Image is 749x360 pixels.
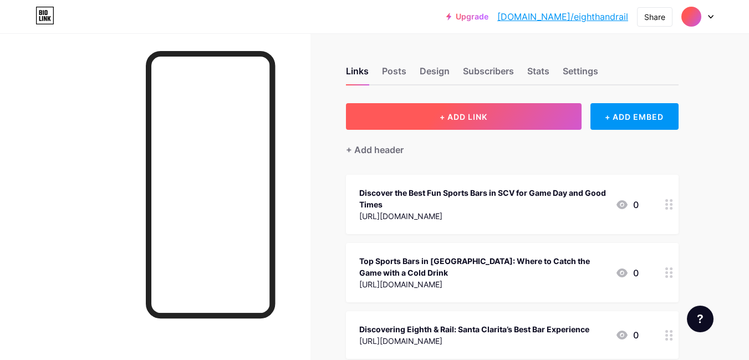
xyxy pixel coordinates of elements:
[644,11,665,23] div: Share
[420,64,450,84] div: Design
[359,255,607,278] div: Top Sports Bars in [GEOGRAPHIC_DATA]: Where to Catch the Game with a Cold Drink
[527,64,549,84] div: Stats
[463,64,514,84] div: Subscribers
[346,64,369,84] div: Links
[346,143,404,156] div: + Add header
[359,335,589,347] div: [URL][DOMAIN_NAME]
[615,328,639,342] div: 0
[346,103,582,130] button: + ADD LINK
[359,210,607,222] div: [URL][DOMAIN_NAME]
[359,278,607,290] div: [URL][DOMAIN_NAME]
[446,12,488,21] a: Upgrade
[615,266,639,280] div: 0
[497,10,628,23] a: [DOMAIN_NAME]/eighthandrail
[440,112,487,121] span: + ADD LINK
[359,187,607,210] div: Discover the Best Fun Sports Bars in SCV for Game Day and Good Times
[563,64,598,84] div: Settings
[681,6,702,27] img: eighthandrail
[382,64,406,84] div: Posts
[359,323,589,335] div: Discovering Eighth & Rail: Santa Clarita’s Best Bar Experience
[615,198,639,211] div: 0
[590,103,679,130] div: + ADD EMBED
